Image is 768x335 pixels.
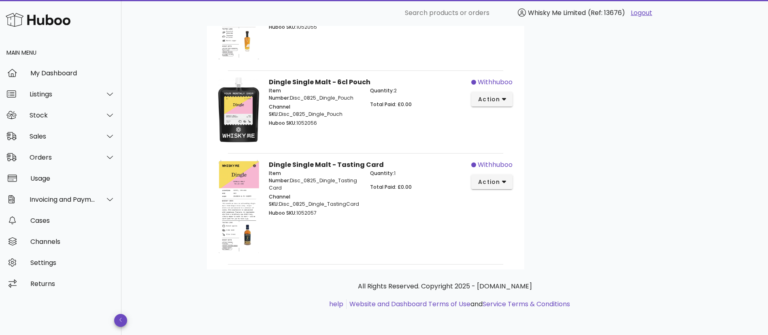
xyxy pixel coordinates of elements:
span: Channel SKU: [269,193,290,207]
strong: Dingle Single Malt - 6cl Pouch [269,77,370,87]
p: Disc_0825_Dingle_TastingCard [269,170,361,192]
p: Disc_0825_Dingle_TastingCard [269,193,361,208]
span: Huboo SKU: [269,23,296,30]
p: Disc_0825_Dingle_Pouch [269,87,361,102]
div: Channels [30,238,115,245]
div: withhuboo [478,160,513,170]
span: (Ref: 13676) [588,8,625,17]
span: Huboo SKU: [269,119,296,126]
p: 2 [370,87,462,94]
img: Huboo Logo [6,11,70,28]
p: 1052055 [269,23,361,31]
div: Cases [30,217,115,224]
span: Whisky Me Limited [528,8,586,17]
img: Product Image [218,77,259,142]
span: Quantity: [370,170,394,177]
span: Item Number: [269,170,290,184]
p: All Rights Reserved. Copyright 2025 - [DOMAIN_NAME] [213,282,677,291]
button: action [471,175,513,189]
a: help [329,299,343,309]
img: Product Image [218,160,259,254]
div: withhuboo [478,77,513,87]
div: Listings [30,90,96,98]
p: 1 [370,170,462,177]
div: Returns [30,280,115,288]
div: Stock [30,111,96,119]
span: Total Paid: £0.00 [370,101,412,108]
div: Settings [30,259,115,267]
div: Usage [30,175,115,182]
a: Logout [631,8,652,18]
a: Service Terms & Conditions [483,299,570,309]
p: 1052057 [269,209,361,217]
span: Total Paid: £0.00 [370,184,412,190]
div: Sales [30,132,96,140]
li: and [347,299,570,309]
div: Invoicing and Payments [30,196,96,203]
button: action [471,92,513,107]
a: Website and Dashboard Terms of Use [349,299,470,309]
div: Orders [30,154,96,161]
span: Channel SKU: [269,103,290,117]
p: 1052056 [269,119,361,127]
p: Disc_0825_Dingle_Pouch [269,103,361,118]
span: Quantity: [370,87,394,94]
span: action [478,178,500,186]
span: Huboo SKU: [269,209,296,216]
strong: Dingle Single Malt - Tasting Card [269,160,384,169]
span: Item Number: [269,87,290,101]
span: action [478,95,500,104]
div: My Dashboard [30,69,115,77]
